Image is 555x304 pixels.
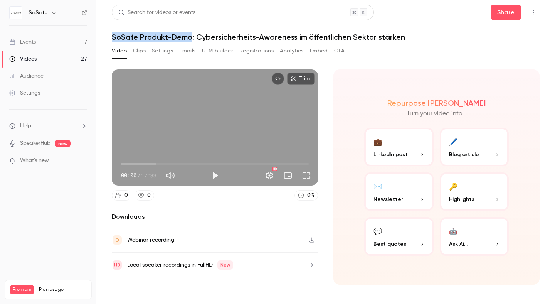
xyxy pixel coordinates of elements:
[112,45,127,57] button: Video
[440,217,509,256] button: 🤖Ask Ai...
[387,98,486,108] h2: Repurpose [PERSON_NAME]
[373,225,382,237] div: 💬
[449,135,457,147] div: 🖊️
[272,73,284,85] button: Embed video
[449,240,468,248] span: Ask Ai...
[118,8,195,17] div: Search for videos or events
[364,172,434,211] button: ✉️Newsletter
[287,73,315,85] button: Trim
[373,150,408,159] span: LinkedIn post
[78,157,87,164] iframe: Noticeable Trigger
[440,128,509,166] button: 🖊️Blog article
[364,217,434,256] button: 💬Best quotes
[20,139,50,147] a: SpeakerHub
[334,45,345,57] button: CTA
[364,128,434,166] button: 💼LinkedIn post
[179,45,195,57] button: Emails
[207,168,223,183] button: Play
[9,122,87,130] li: help-dropdown-opener
[449,180,457,192] div: 🔑
[307,191,314,199] div: 0 %
[137,171,140,179] span: /
[407,109,467,118] p: Turn your video into...
[133,45,146,57] button: Clips
[239,45,274,57] button: Registrations
[440,172,509,211] button: 🔑Highlights
[310,45,328,57] button: Embed
[39,287,87,293] span: Plan usage
[152,45,173,57] button: Settings
[124,191,128,199] div: 0
[294,190,318,201] a: 0%
[112,190,131,201] a: 0
[10,7,22,19] img: SoSafe
[373,195,403,203] span: Newsletter
[141,171,156,179] span: 17:33
[9,55,37,63] div: Videos
[449,195,474,203] span: Highlights
[9,38,36,46] div: Events
[112,212,318,221] h2: Downloads
[280,168,296,183] button: Turn on miniplayer
[127,235,174,245] div: Webinar recording
[20,157,49,165] span: What's new
[217,260,233,270] span: New
[449,150,479,159] span: Blog article
[163,168,178,183] button: Mute
[121,171,156,179] div: 00:00
[127,260,233,270] div: Local speaker recordings in FullHD
[112,32,540,42] h1: SoSafe Produkt-Demo: Cybersicherheits-Awareness im öffentlichen Sektor stärken
[121,171,136,179] span: 00:00
[527,6,540,19] button: Top Bar Actions
[491,5,521,20] button: Share
[135,190,154,201] a: 0
[299,168,314,183] button: Full screen
[10,285,34,294] span: Premium
[262,168,277,183] button: Settings
[272,167,277,171] div: HD
[9,72,44,80] div: Audience
[20,122,31,130] span: Help
[202,45,233,57] button: UTM builder
[280,45,304,57] button: Analytics
[373,240,406,248] span: Best quotes
[9,89,40,97] div: Settings
[373,180,382,192] div: ✉️
[373,135,382,147] div: 💼
[29,9,48,17] h6: SoSafe
[449,225,457,237] div: 🤖
[55,140,71,147] span: new
[147,191,151,199] div: 0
